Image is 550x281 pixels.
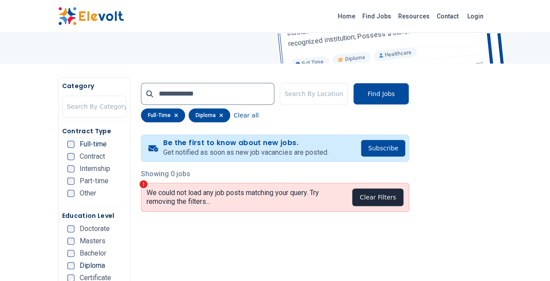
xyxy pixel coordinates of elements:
[359,9,395,23] a: Find Jobs
[189,108,230,122] div: diploma
[352,189,403,206] button: Clear Filters
[80,225,110,232] span: Doctorate
[67,238,74,245] input: Masters
[395,9,433,23] a: Resources
[147,189,345,206] p: We could not load any job posts matching your query. Try removing the filters...
[80,250,106,257] span: Bachelor
[62,127,126,135] h5: Contract Type
[62,211,126,220] h5: Education Level
[67,250,74,257] input: Bachelor
[361,140,405,157] button: Subscribe
[80,141,107,148] span: Full-time
[353,83,409,105] button: Find Jobs
[67,178,74,185] input: Part-time
[80,238,105,245] span: Masters
[80,262,105,269] span: Diploma
[141,169,409,179] p: Showing 0 jobs
[58,7,124,25] img: Elevolt
[67,141,74,148] input: Full-time
[433,9,462,23] a: Contact
[163,139,328,147] h4: Be the first to know about new jobs.
[67,262,74,269] input: Diploma
[234,108,259,122] button: Clear all
[80,178,109,185] span: Part-time
[62,82,126,90] h5: Category
[506,239,550,281] iframe: Chat Widget
[67,153,74,160] input: Contract
[163,147,328,158] p: Get notified as soon as new job vacancies are posted.
[80,153,105,160] span: Contract
[80,165,110,172] span: Internship
[141,108,185,122] div: full-time
[67,165,74,172] input: Internship
[80,190,96,197] span: Other
[462,7,489,25] a: Login
[67,225,74,232] input: Doctorate
[67,190,74,197] input: Other
[334,9,359,23] a: Home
